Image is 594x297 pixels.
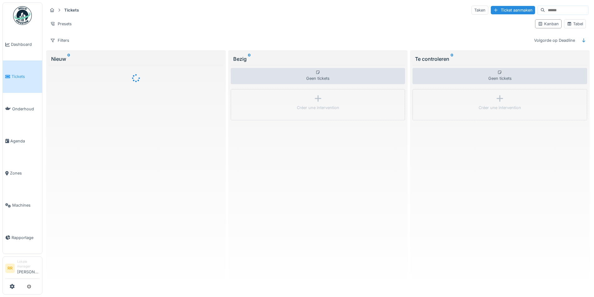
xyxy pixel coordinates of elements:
strong: Tickets [62,7,81,13]
a: Onderhoud [3,93,42,125]
div: Tabel [567,21,583,27]
div: Volgorde op Deadline [531,36,578,45]
div: Ticket aanmaken [491,6,535,14]
div: Lokale manager [17,259,40,269]
a: Agenda [3,125,42,157]
img: Badge_color-CXgf-gQk.svg [13,6,32,25]
div: Créer une intervention [479,105,521,111]
div: Te controleren [415,55,585,63]
span: Dashboard [11,41,40,47]
span: Tickets [12,74,40,79]
sup: 0 [451,55,453,63]
div: Nieuw [51,55,221,63]
span: Machines [12,202,40,208]
a: Dashboard [3,28,42,60]
span: Zones [10,170,40,176]
div: Créer une intervention [297,105,339,111]
a: RR Lokale manager[PERSON_NAME] [5,259,40,279]
sup: 0 [248,55,251,63]
a: Tickets [3,60,42,93]
li: [PERSON_NAME] [17,259,40,277]
div: Bezig [233,55,403,63]
div: Geen tickets [231,68,405,84]
div: Taken [471,6,488,15]
div: Geen tickets [413,68,587,84]
span: Agenda [10,138,40,144]
a: Rapportage [3,222,42,254]
li: RR [5,264,15,273]
div: Kanban [538,21,559,27]
a: Zones [3,157,42,189]
span: Rapportage [12,235,40,241]
span: Onderhoud [12,106,40,112]
a: Machines [3,189,42,221]
div: Filters [47,36,72,45]
div: Presets [47,19,75,28]
sup: 0 [67,55,70,63]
